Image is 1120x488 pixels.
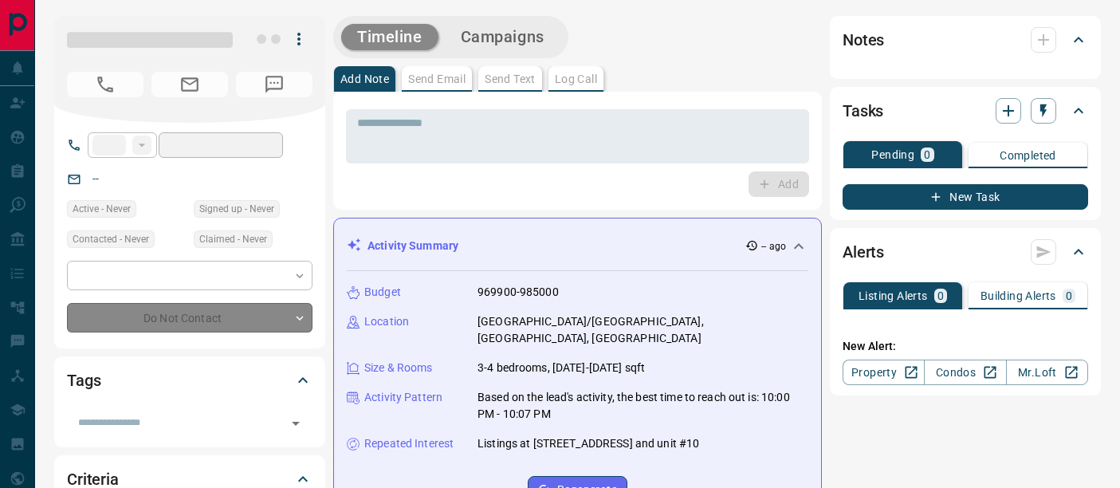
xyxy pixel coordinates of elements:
[73,201,131,217] span: Active - Never
[364,389,442,406] p: Activity Pattern
[1066,290,1072,301] p: 0
[843,27,884,53] h2: Notes
[980,290,1056,301] p: Building Alerts
[67,303,312,333] div: Do Not Contact
[151,72,228,97] span: No Email
[843,98,883,124] h2: Tasks
[285,412,307,435] button: Open
[871,149,914,160] p: Pending
[445,24,560,50] button: Campaigns
[364,313,409,330] p: Location
[477,284,559,301] p: 969900-985000
[843,233,1088,271] div: Alerts
[761,239,786,254] p: -- ago
[843,239,884,265] h2: Alerts
[843,338,1088,355] p: New Alert:
[364,284,401,301] p: Budget
[199,231,267,247] span: Claimed - Never
[477,435,699,452] p: Listings at [STREET_ADDRESS] and unit #10
[937,290,944,301] p: 0
[843,360,925,385] a: Property
[364,435,454,452] p: Repeated Interest
[477,313,808,347] p: [GEOGRAPHIC_DATA]/[GEOGRAPHIC_DATA], [GEOGRAPHIC_DATA], [GEOGRAPHIC_DATA]
[924,360,1006,385] a: Condos
[347,231,808,261] div: Activity Summary-- ago
[340,73,389,85] p: Add Note
[67,368,100,393] h2: Tags
[1006,360,1088,385] a: Mr.Loft
[843,21,1088,59] div: Notes
[859,290,928,301] p: Listing Alerts
[843,184,1088,210] button: New Task
[924,149,930,160] p: 0
[364,360,433,376] p: Size & Rooms
[67,72,143,97] span: No Number
[477,360,645,376] p: 3-4 bedrooms, [DATE]-[DATE] sqft
[67,361,312,399] div: Tags
[199,201,274,217] span: Signed up - Never
[477,389,808,423] p: Based on the lead's activity, the best time to reach out is: 10:00 PM - 10:07 PM
[1000,150,1056,161] p: Completed
[341,24,438,50] button: Timeline
[236,72,312,97] span: No Number
[843,92,1088,130] div: Tasks
[73,231,149,247] span: Contacted - Never
[367,238,458,254] p: Activity Summary
[92,172,99,185] a: --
